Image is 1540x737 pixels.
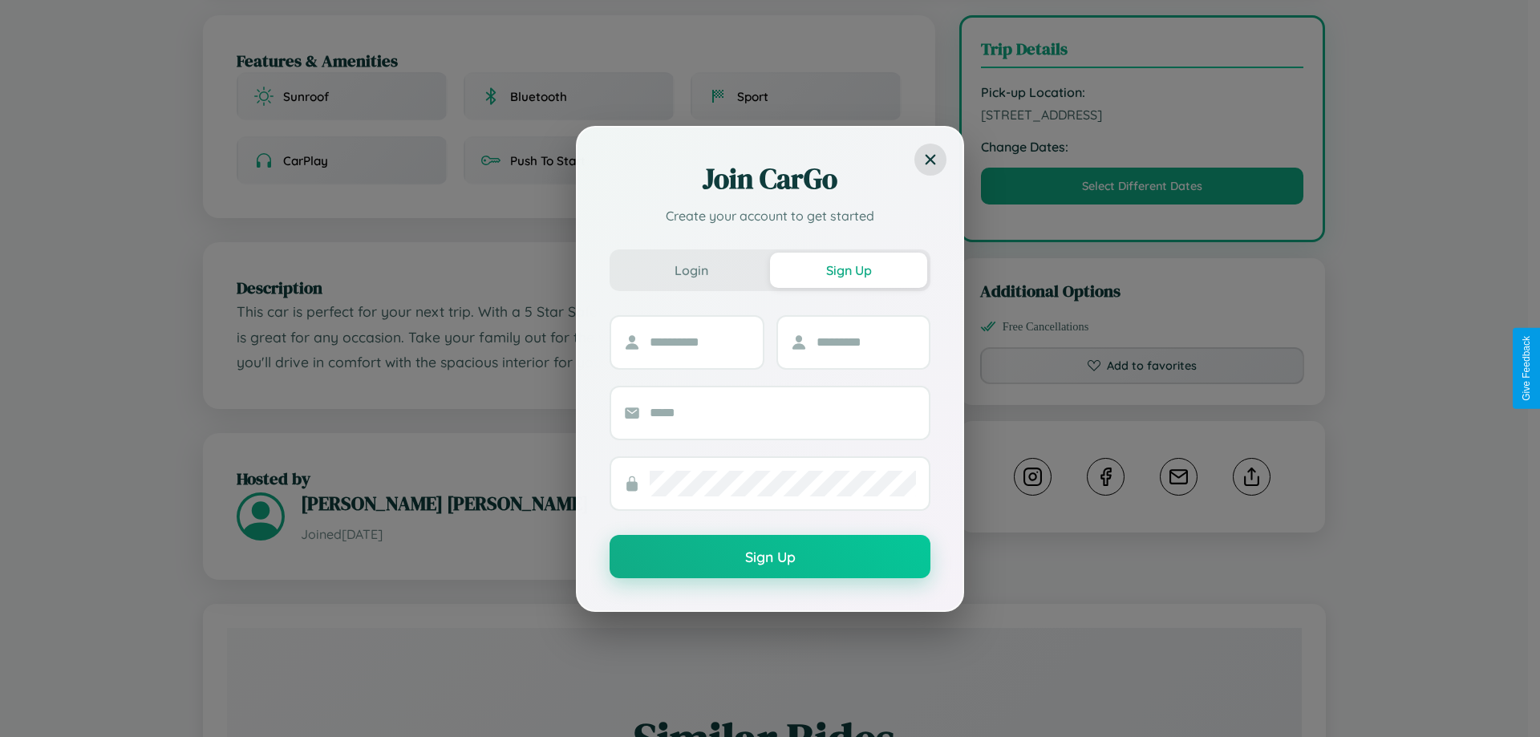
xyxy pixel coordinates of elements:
[1521,336,1532,401] div: Give Feedback
[610,160,930,198] h2: Join CarGo
[770,253,927,288] button: Sign Up
[613,253,770,288] button: Login
[610,535,930,578] button: Sign Up
[610,206,930,225] p: Create your account to get started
